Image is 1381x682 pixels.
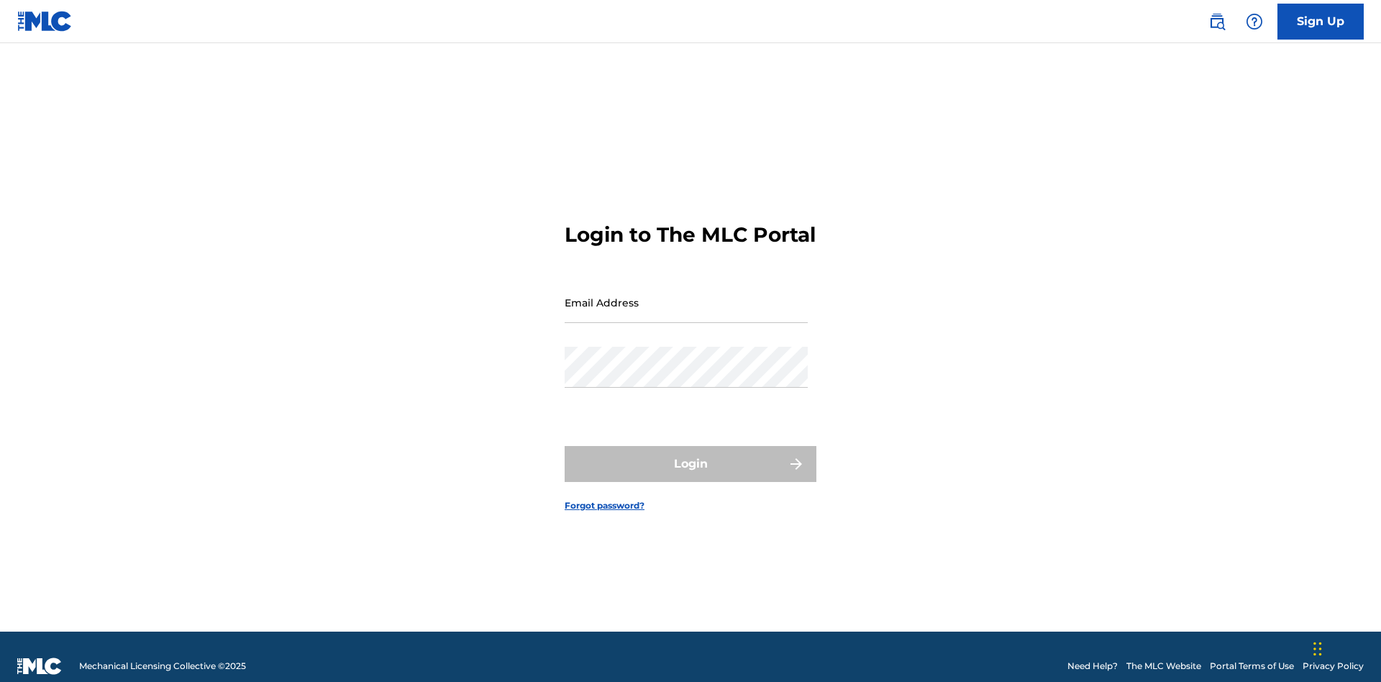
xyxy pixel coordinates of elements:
iframe: Chat Widget [1309,613,1381,682]
h3: Login to The MLC Portal [565,222,816,247]
a: Public Search [1203,7,1231,36]
div: Help [1240,7,1269,36]
a: Need Help? [1067,660,1118,673]
div: Drag [1313,627,1322,670]
img: help [1246,13,1263,30]
a: Sign Up [1277,4,1364,40]
img: search [1208,13,1226,30]
span: Mechanical Licensing Collective © 2025 [79,660,246,673]
img: MLC Logo [17,11,73,32]
a: Portal Terms of Use [1210,660,1294,673]
a: Forgot password? [565,499,644,512]
img: logo [17,658,62,675]
a: The MLC Website [1126,660,1201,673]
a: Privacy Policy [1303,660,1364,673]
